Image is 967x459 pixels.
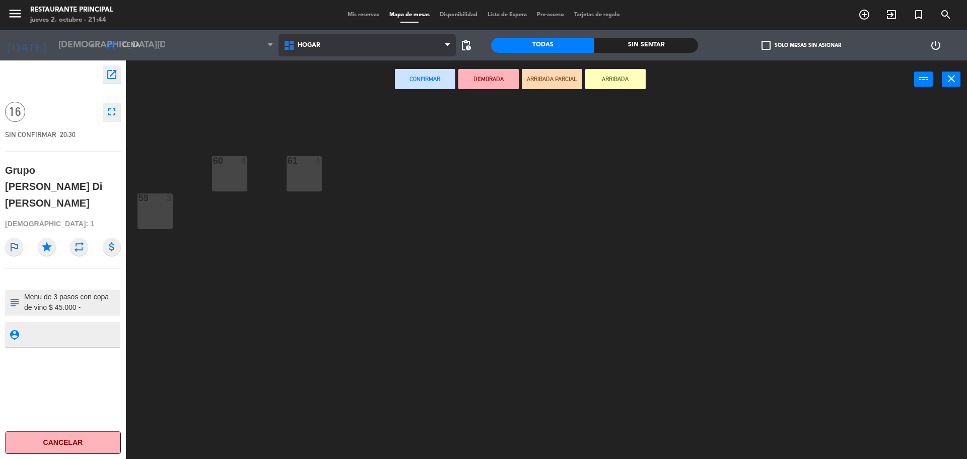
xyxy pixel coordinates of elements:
span: Mapa de mesas [384,12,435,18]
i: close [945,73,957,85]
div: 61 [288,156,288,165]
span: Pre-acceso [532,12,569,18]
div: Sin sentar [594,38,698,53]
i: power_settings_new [930,39,942,51]
span: Lista de Espera [482,12,532,18]
div: Grupo [PERSON_NAME] Di [PERSON_NAME] [5,162,121,212]
div: 59 [139,193,139,203]
div: 4 [241,156,247,165]
label: Solo mesas sin asignar [762,41,841,50]
button: DEMORADA [458,69,519,89]
i: power_input [918,73,930,85]
button: power_input [914,72,933,87]
div: jueves 2. octubre - 21:44 [30,15,113,25]
span: Cena [122,42,140,49]
button: fullscreen [103,103,121,121]
button: Confirmar [395,69,455,89]
button: ARRIBADA [585,69,646,89]
button: menu [8,6,23,25]
i: star [38,238,56,256]
i: person_pin [9,329,20,340]
i: attach_money [103,238,121,256]
button: Cancelar [5,431,121,454]
span: Disponibilidad [435,12,482,18]
i: search [940,9,952,21]
i: open_in_new [106,69,118,81]
span: 20:30 [60,130,76,139]
span: Mis reservas [342,12,384,18]
div: 4 [315,156,321,165]
span: 16 [5,102,25,122]
button: ARRIBADA PARCIAL [522,69,582,89]
div: [DEMOGRAPHIC_DATA]: 1 [5,215,121,233]
i: menu [8,6,23,21]
i: repeat [70,238,88,256]
i: add_circle_outline [858,9,870,21]
span: SIN CONFIRMAR [5,130,56,139]
div: 3 [166,193,172,203]
span: Tarjetas de regalo [569,12,625,18]
i: turned_in_not [913,9,925,21]
i: exit_to_app [885,9,897,21]
div: Restaurante Principal [30,5,113,15]
i: fullscreen [106,106,118,118]
button: open_in_new [103,65,121,84]
i: subject [9,297,20,308]
i: arrow_drop_down [86,39,98,51]
i: outlined_flag [5,238,23,256]
button: close [942,72,960,87]
span: pending_actions [460,39,472,51]
div: Todas [491,38,594,53]
span: check_box_outline_blank [762,41,771,50]
span: Hogar [298,42,320,49]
